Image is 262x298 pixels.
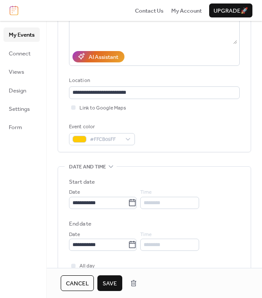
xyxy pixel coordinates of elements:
[69,76,238,85] div: Location
[214,7,248,15] span: Upgrade 🚀
[140,230,152,239] span: Time
[69,230,80,239] span: Date
[140,188,152,197] span: Time
[9,68,24,76] span: Views
[171,7,202,15] span: My Account
[69,188,80,197] span: Date
[89,53,118,62] div: AI Assistant
[69,219,91,228] div: End date
[3,83,40,97] a: Design
[3,27,40,41] a: My Events
[171,6,202,15] a: My Account
[3,65,40,79] a: Views
[69,123,133,131] div: Event color
[3,102,40,116] a: Settings
[69,163,106,171] span: Date and time
[61,275,94,291] button: Cancel
[9,105,30,113] span: Settings
[9,49,31,58] span: Connect
[135,6,164,15] a: Contact Us
[79,262,95,271] span: All day
[3,120,40,134] a: Form
[69,178,95,186] div: Start date
[90,135,121,144] span: #FFCB05FF
[209,3,252,17] button: Upgrade🚀
[10,6,18,15] img: logo
[79,104,126,113] span: Link to Google Maps
[9,31,34,39] span: My Events
[3,46,40,60] a: Connect
[103,279,117,288] span: Save
[66,279,89,288] span: Cancel
[97,275,122,291] button: Save
[9,123,22,132] span: Form
[9,86,26,95] span: Design
[135,7,164,15] span: Contact Us
[72,51,124,62] button: AI Assistant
